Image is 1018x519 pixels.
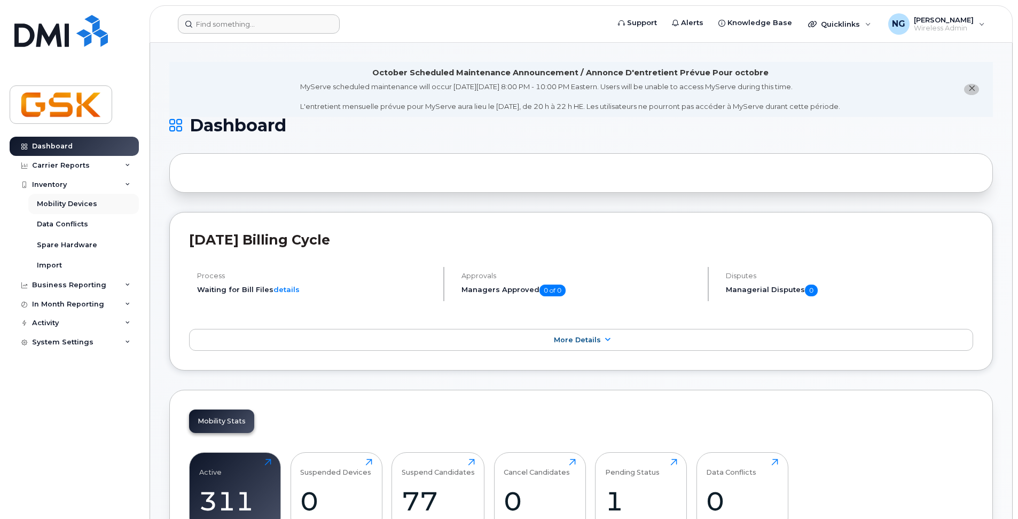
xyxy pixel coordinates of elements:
[706,485,778,517] div: 0
[504,485,576,517] div: 0
[199,459,222,476] div: Active
[197,272,434,280] h4: Process
[199,485,271,517] div: 311
[402,459,475,476] div: Suspend Candidates
[300,459,371,476] div: Suspended Devices
[189,232,973,248] h2: [DATE] Billing Cycle
[726,272,973,280] h4: Disputes
[726,285,973,296] h5: Managerial Disputes
[504,459,570,476] div: Cancel Candidates
[273,285,300,294] a: details
[372,67,769,78] div: October Scheduled Maintenance Announcement / Annonce D'entretient Prévue Pour octobre
[300,485,372,517] div: 0
[805,285,818,296] span: 0
[300,82,840,112] div: MyServe scheduled maintenance will occur [DATE][DATE] 8:00 PM - 10:00 PM Eastern. Users will be u...
[461,272,699,280] h4: Approvals
[402,485,475,517] div: 77
[461,285,699,296] h5: Managers Approved
[197,285,434,295] li: Waiting for Bill Files
[190,117,286,133] span: Dashboard
[964,84,979,95] button: close notification
[605,459,660,476] div: Pending Status
[605,485,677,517] div: 1
[539,285,566,296] span: 0 of 0
[706,459,756,476] div: Data Conflicts
[554,336,601,344] span: More Details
